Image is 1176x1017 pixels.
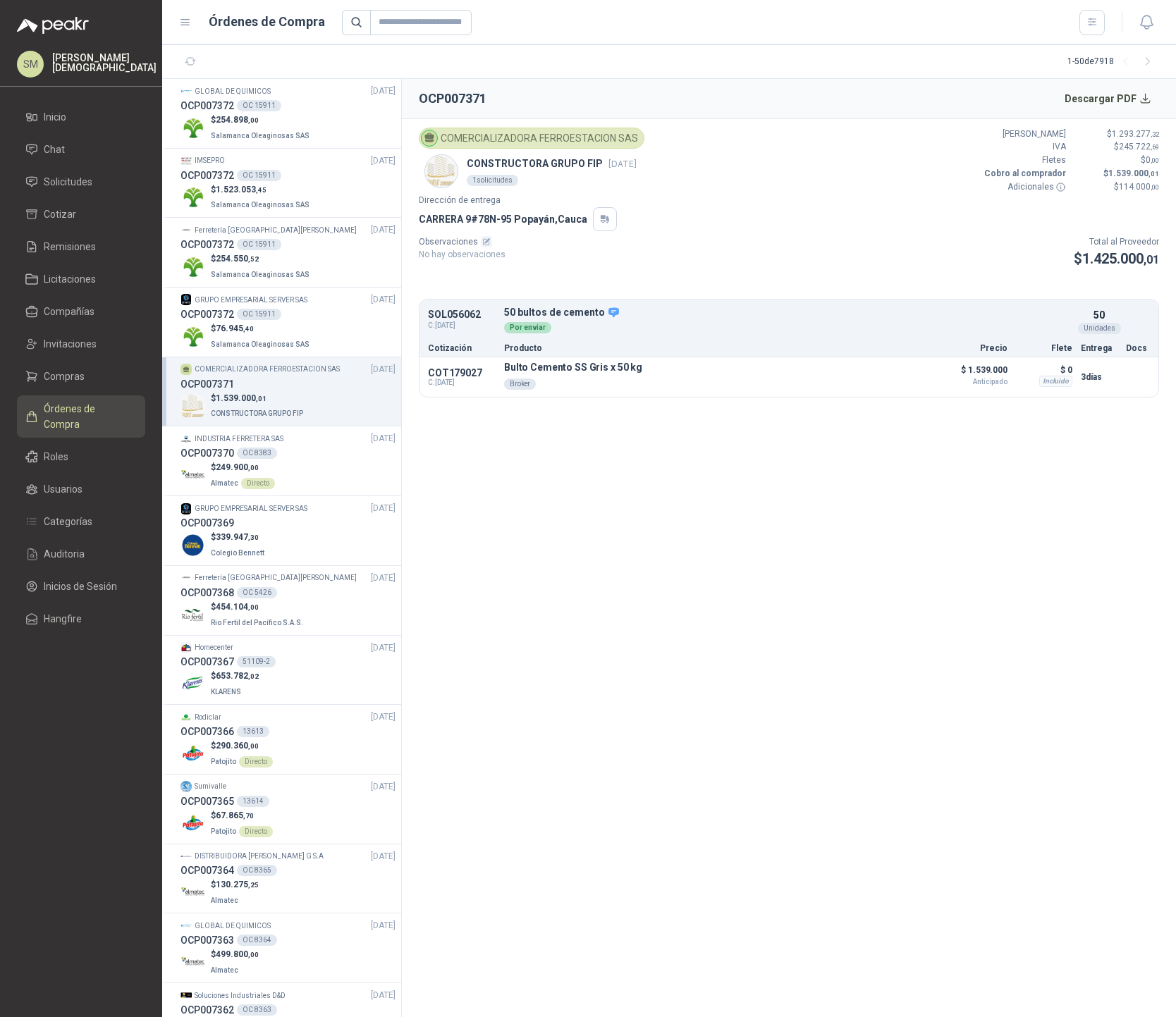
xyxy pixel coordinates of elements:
img: Company Logo [180,811,205,836]
a: Usuarios [17,476,145,503]
p: Homecenter [195,642,233,653]
span: KLARENS [211,688,241,696]
span: [DATE] [371,432,396,445]
p: Flete [1016,344,1072,352]
a: Invitaciones [17,331,145,357]
span: 1.523.053 [216,185,267,195]
p: GRUPO EMPRESARIAL SERVER SAS [195,503,307,514]
img: Company Logo [180,851,192,862]
a: Licitaciones [17,266,145,292]
span: [DATE] [371,572,396,585]
a: Chat [17,136,145,163]
p: GLOBAL DE QUIMICOS [195,86,271,97]
span: [DATE] [371,919,396,932]
span: Salamanca Oleaginosas SAS [211,271,310,278]
span: [DATE] [371,641,396,655]
span: 0 [1146,155,1159,165]
span: 130.275 [216,880,259,889]
span: Patojito [211,758,236,765]
a: Company LogoRodiclar[DATE] OCP00736613613Company Logo$290.360,00PatojitoDirecto [180,710,396,768]
span: ,00 [248,464,259,471]
span: ,01 [256,395,267,402]
p: $ [211,461,275,474]
span: ,00 [1151,183,1159,191]
h3: OCP007365 [180,794,234,809]
span: Solicitudes [44,174,92,190]
div: Broker [504,378,536,390]
img: Company Logo [425,155,458,187]
p: $ [1074,248,1159,270]
div: Directo [241,478,275,489]
span: Compañías [44,304,94,319]
h3: OCP007367 [180,654,234,670]
span: C: [DATE] [428,378,496,387]
h2: OCP007371 [419,89,486,109]
p: 50 bultos de cemento [504,307,1072,319]
h3: OCP007370 [180,445,234,461]
p: COT179027 [428,367,496,378]
div: Directo [239,756,273,768]
span: 454.104 [216,602,259,612]
a: Hangfire [17,605,145,632]
a: Cotizar [17,201,145,228]
p: $ [211,322,312,335]
a: Company LogoHomecenter[DATE] OCP00736751109-2Company Logo$653.782,02KLARENS [180,641,396,699]
a: Inicio [17,104,145,130]
span: Roles [44,449,68,464]
a: Remisiones [17,233,145,260]
div: OC 15911 [237,309,281,320]
img: Company Logo [180,672,205,696]
span: Licitaciones [44,271,96,287]
span: Almatec [211,896,238,904]
span: ,25 [248,881,259,889]
img: Company Logo [180,642,192,653]
span: Hangfire [44,611,82,627]
a: Company LogoINDUSTRIA FERRETERA SAS[DATE] OCP007370OC 8383Company Logo$249.900,00AlmatecDirecto [180,432,396,490]
p: IMSEPRO [195,155,225,166]
p: Producto [504,344,929,352]
div: COMERCIALIZADORA FERROESTACION SAS [419,128,644,149]
p: Cotización [428,344,496,352]
p: COMERCIALIZADORA FERROESTACION SAS [195,364,340,375]
span: 290.360 [216,741,259,751]
p: Total al Proveedor [1074,235,1159,249]
span: 245.722 [1119,142,1159,152]
span: Salamanca Oleaginosas SAS [211,340,310,348]
div: OC 15911 [237,100,281,111]
p: $ [211,809,273,822]
h3: OCP007364 [180,863,234,878]
div: Unidades [1078,323,1121,334]
span: 76.945 [216,323,254,333]
button: Descargar PDF [1057,85,1160,113]
img: Company Logo [180,433,192,445]
img: Company Logo [180,712,192,723]
p: Ferretería [GEOGRAPHIC_DATA][PERSON_NAME] [195,225,357,236]
span: 1.539.000 [216,393,267,403]
a: Roles [17,443,145,470]
a: Company LogoDISTRIBUIDORA [PERSON_NAME] G S.A[DATE] OCP007364OC 8365Company Logo$130.275,25Almatec [180,850,396,908]
span: ,45 [256,186,267,194]
span: Compras [44,369,85,384]
span: ,70 [243,812,254,820]
img: Company Logo [180,294,192,305]
a: Company LogoIMSEPRO[DATE] OCP007372OC 15911Company Logo$1.523.053,45Salamanca Oleaginosas SAS [180,154,396,212]
div: OC 15911 [237,170,281,181]
img: Company Logo [180,741,205,766]
p: Precio [937,344,1007,352]
img: Company Logo [180,920,192,932]
span: [DATE] [371,850,396,863]
span: 114.000 [1119,182,1159,192]
h3: OCP007372 [180,237,234,252]
a: Auditoria [17,541,145,567]
span: Invitaciones [44,336,97,352]
a: Compras [17,363,145,390]
img: Company Logo [180,572,192,584]
span: ,52 [248,255,259,263]
div: SM [17,51,44,78]
span: ,32 [1151,130,1159,138]
div: Incluido [1039,376,1072,387]
span: 67.865 [216,810,254,820]
span: [DATE] [371,710,396,724]
span: 254.550 [216,254,259,264]
a: Solicitudes [17,168,145,195]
